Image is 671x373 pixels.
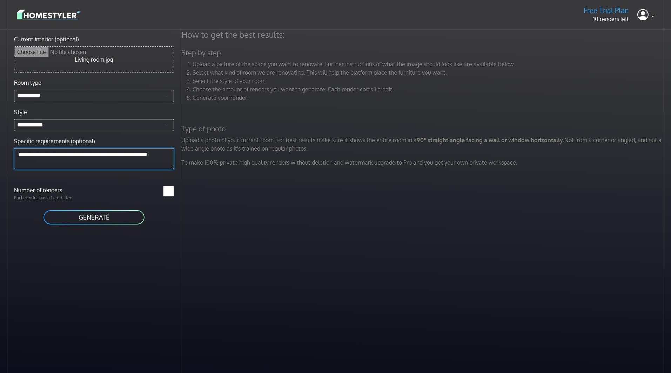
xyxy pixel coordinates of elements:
[177,124,670,133] h5: Type of photo
[584,15,629,23] p: 10 renders left
[177,48,670,57] h5: Step by step
[193,68,666,77] li: Select what kind of room we are renovating. This will help the platform place the furniture you w...
[10,194,94,201] p: Each render has a 1 credit fee
[584,6,629,15] h5: Free Trial Plan
[14,35,79,43] label: Current interior (optional)
[193,94,666,102] li: Generate your render!
[193,60,666,68] li: Upload a picture of the space you want to renovate. Further instructions of what the image should...
[17,8,80,21] img: logo-3de290ba35641baa71223ecac5eacb59cb85b4c7fdf211dc9aaecaaee71ea2f8.svg
[193,85,666,94] li: Choose the amount of renders you want to generate. Each render costs 1 credit.
[417,137,564,144] strong: 90° straight angle facing a wall or window horizontally.
[177,158,670,167] p: To make 100% private high quality renders without deletion and watermark upgrade to Pro and you g...
[14,137,95,145] label: Specific requirements (optional)
[177,29,670,40] h4: How to get the best results:
[43,209,145,225] button: GENERATE
[14,78,41,87] label: Room type
[14,108,27,116] label: Style
[193,77,666,85] li: Select the style of your room.
[10,186,94,194] label: Number of renders
[177,136,670,153] p: Upload a photo of your current room. For best results make sure it shows the entire room in a Not...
